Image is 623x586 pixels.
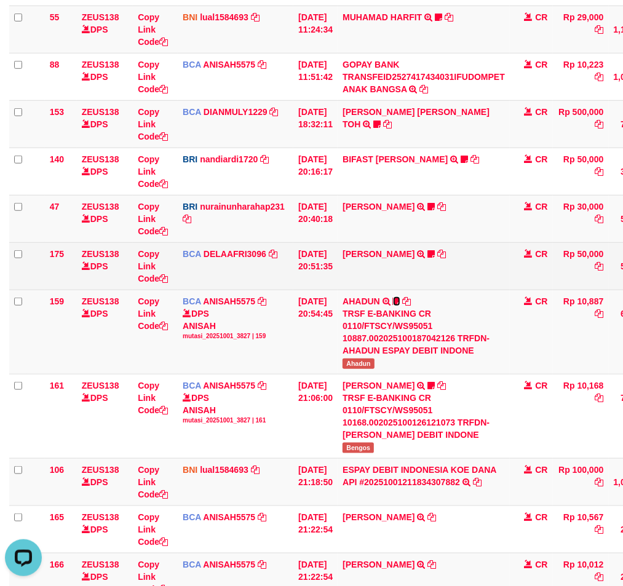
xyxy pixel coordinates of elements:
[204,249,266,259] a: DELAAFRI3096
[535,560,547,569] span: CR
[77,195,133,242] td: DPS
[343,358,375,369] span: Ahadun
[595,309,604,319] a: Copy Rp 10,887 to clipboard
[50,381,64,390] span: 161
[82,60,119,69] a: ZEUS138
[437,381,446,390] a: Copy HANRI ATMAWA to clipboard
[343,465,496,487] a: ESPAY DEBIT INDONESIA KOE DANA API #20251001211834307882
[82,381,119,390] a: ZEUS138
[183,392,288,425] div: DPS ANISAH
[183,307,288,341] div: DPS ANISAH
[183,416,288,425] div: mutasi_20251001_3827 | 161
[200,154,258,164] a: nandiardi1720
[343,154,448,164] a: BIFAST [PERSON_NAME]
[251,465,260,475] a: Copy lual1584693 to clipboard
[535,249,547,259] span: CR
[183,12,197,22] span: BNI
[183,512,201,522] span: BCA
[183,381,201,390] span: BCA
[595,477,604,487] a: Copy Rp 100,000 to clipboard
[437,202,446,212] a: Copy RISAL WAHYUDI to clipboard
[77,6,133,53] td: DPS
[82,12,119,22] a: ZEUS138
[535,465,547,475] span: CR
[343,107,490,129] a: [PERSON_NAME] [PERSON_NAME] TOH
[258,60,266,69] a: Copy ANISAH5575 to clipboard
[595,167,604,176] a: Copy Rp 50,000 to clipboard
[183,202,197,212] span: BRI
[77,100,133,148] td: DPS
[535,12,547,22] span: CR
[343,392,505,441] div: TRSF E-BANKING CR 0110/FTSCY/WS95051 10168.002025100126121073 TRFDN-[PERSON_NAME] DEBIT INDONE
[82,202,119,212] a: ZEUS138
[204,107,268,117] a: DIANMULY1229
[82,154,119,164] a: ZEUS138
[343,60,505,94] a: GOPAY BANK TRANSFEID2527417434031IFUDOMPET ANAK BANGSA
[50,465,64,475] span: 106
[138,60,168,94] a: Copy Link Code
[553,242,609,290] td: Rp 50,000
[5,5,42,42] button: Open LiveChat chat widget
[270,107,279,117] a: Copy DIANMULY1229 to clipboard
[138,154,168,189] a: Copy Link Code
[82,249,119,259] a: ZEUS138
[293,195,338,242] td: [DATE] 20:40:18
[138,381,168,415] a: Copy Link Code
[535,154,547,164] span: CR
[383,119,392,129] a: Copy CARINA OCTAVIA TOH to clipboard
[535,381,547,390] span: CR
[595,572,604,582] a: Copy Rp 10,012 to clipboard
[82,512,119,522] a: ZEUS138
[183,60,201,69] span: BCA
[77,505,133,553] td: DPS
[77,290,133,374] td: DPS
[553,100,609,148] td: Rp 500,000
[203,560,255,569] a: ANISAH5575
[138,107,168,141] a: Copy Link Code
[138,249,168,283] a: Copy Link Code
[183,214,191,224] a: Copy nurainunharahap231 to clipboard
[200,12,248,22] a: lual1584693
[258,560,266,569] a: Copy ANISAH5575 to clipboard
[420,84,429,94] a: Copy GOPAY BANK TRANSFEID2527417434031IFUDOMPET ANAK BANGSA to clipboard
[183,154,197,164] span: BRI
[138,12,168,47] a: Copy Link Code
[595,25,604,34] a: Copy Rp 29,000 to clipboard
[77,53,133,100] td: DPS
[535,512,547,522] span: CR
[595,393,604,403] a: Copy Rp 10,168 to clipboard
[50,12,60,22] span: 55
[343,560,415,569] a: [PERSON_NAME]
[343,296,380,306] a: AHADUN
[200,465,248,475] a: lual1584693
[553,374,609,458] td: Rp 10,168
[138,202,168,236] a: Copy Link Code
[260,154,269,164] a: Copy nandiardi1720 to clipboard
[258,512,266,522] a: Copy ANISAH5575 to clipboard
[138,465,168,499] a: Copy Link Code
[183,465,197,475] span: BNI
[535,202,547,212] span: CR
[595,119,604,129] a: Copy Rp 500,000 to clipboard
[445,12,453,22] a: Copy MUHAMAD HARFIT to clipboard
[183,107,201,117] span: BCA
[269,249,277,259] a: Copy DELAAFRI3096 to clipboard
[50,154,64,164] span: 140
[553,6,609,53] td: Rp 29,000
[183,296,201,306] span: BCA
[553,53,609,100] td: Rp 10,223
[343,307,505,357] div: TRSF E-BANKING CR 0110/FTSCY/WS95051 10887.002025100187042126 TRFDN-AHADUN ESPAY DEBIT INDONE
[553,458,609,505] td: Rp 100,000
[343,12,422,22] a: MUHAMAD HARFIT
[203,512,255,522] a: ANISAH5575
[553,290,609,374] td: Rp 10,887
[293,53,338,100] td: [DATE] 11:51:42
[200,202,285,212] a: nurainunharahap231
[251,12,260,22] a: Copy lual1584693 to clipboard
[343,249,415,259] a: [PERSON_NAME]
[595,214,604,224] a: Copy Rp 30,000 to clipboard
[293,100,338,148] td: [DATE] 18:32:11
[258,296,266,306] a: Copy ANISAH5575 to clipboard
[343,202,415,212] a: [PERSON_NAME]
[293,374,338,458] td: [DATE] 21:06:00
